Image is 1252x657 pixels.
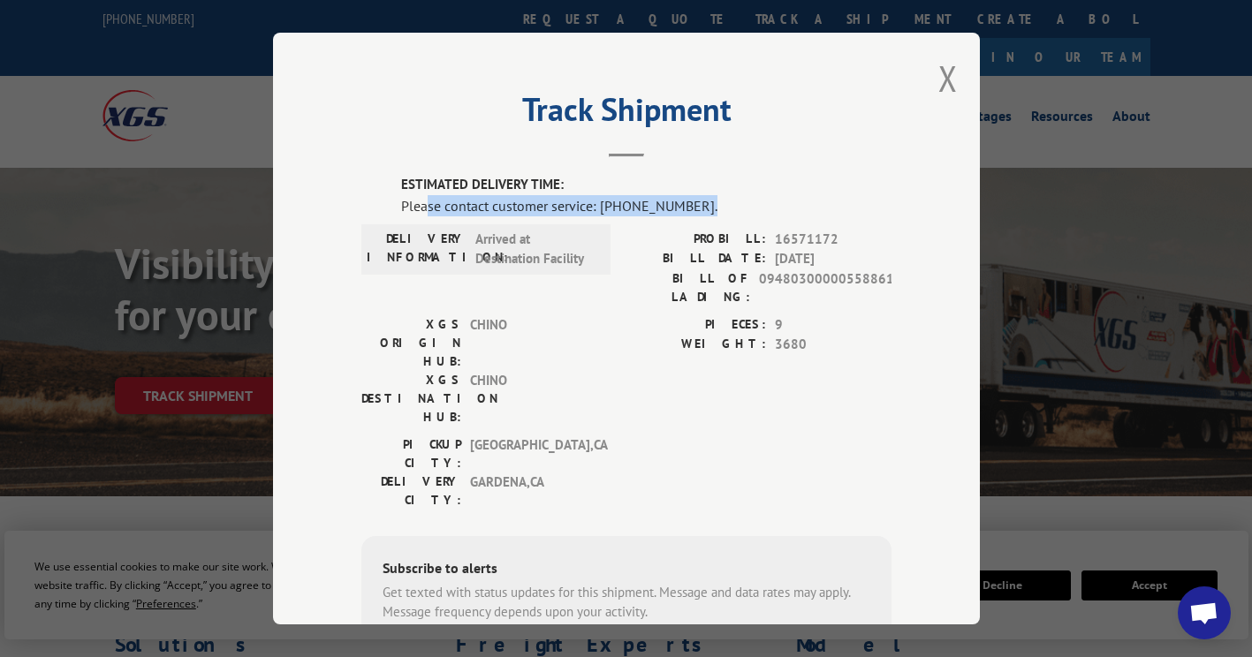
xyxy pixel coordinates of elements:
[626,335,766,355] label: WEIGHT:
[470,472,589,510] span: GARDENA , CA
[361,315,461,371] label: XGS ORIGIN HUB:
[401,195,892,216] div: Please contact customer service: [PHONE_NUMBER].
[1178,586,1231,639] div: Open chat
[367,230,467,269] label: DELIVERY INFORMATION:
[938,55,958,102] button: Close modal
[775,249,892,269] span: [DATE]
[361,435,461,472] label: PICKUP CITY:
[775,315,892,336] span: 9
[383,583,870,623] div: Get texted with status updates for this shipment. Message and data rates may apply. Message frequ...
[626,230,766,250] label: PROBILL:
[626,269,750,306] label: BILL OF LADING:
[475,230,595,269] span: Arrived at Destination Facility
[361,97,892,131] h2: Track Shipment
[361,371,461,427] label: XGS DESTINATION HUB:
[775,335,892,355] span: 3680
[401,175,892,195] label: ESTIMATED DELIVERY TIME:
[626,315,766,336] label: PIECES:
[470,435,589,472] span: [GEOGRAPHIC_DATA] , CA
[470,315,589,371] span: CHINO
[383,557,870,583] div: Subscribe to alerts
[775,230,892,250] span: 16571172
[759,269,892,306] span: 09480300000558861
[470,371,589,427] span: CHINO
[626,249,766,269] label: BILL DATE:
[361,472,461,510] label: DELIVERY CITY:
